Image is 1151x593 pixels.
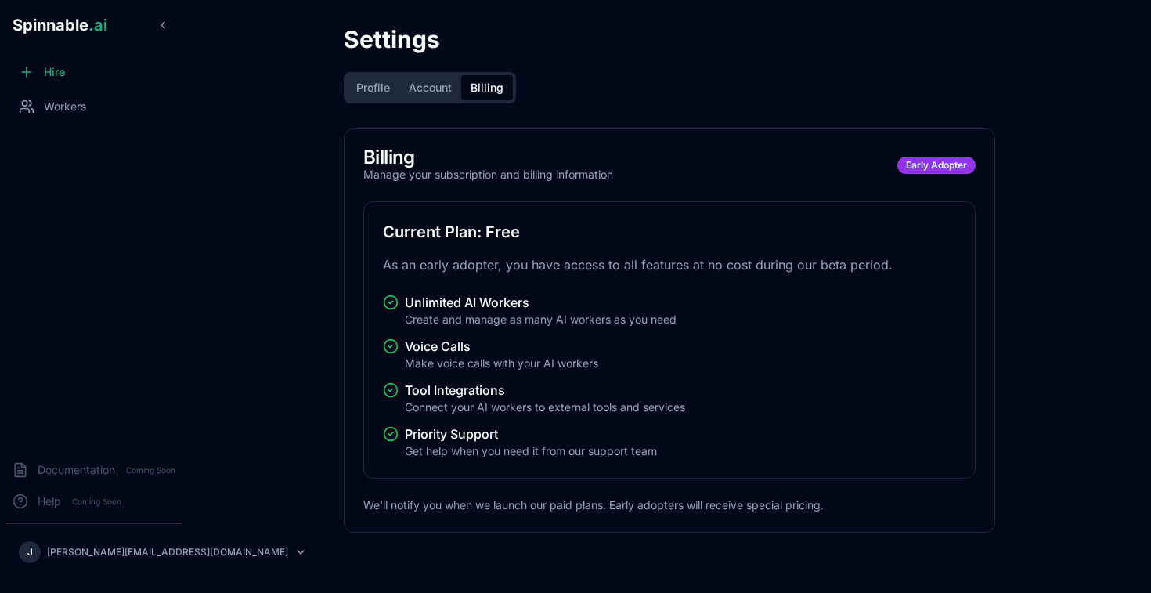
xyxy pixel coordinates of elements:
[44,64,65,80] span: Hire
[88,16,107,34] span: .ai
[405,443,657,459] p: Get help when you need it from our support team
[405,400,685,415] p: Connect your AI workers to external tools and services
[461,75,513,100] button: Billing
[399,75,461,100] button: Account
[47,546,288,559] p: [PERSON_NAME][EMAIL_ADDRESS][DOMAIN_NAME]
[347,75,399,100] button: Profile
[405,356,598,371] p: Make voice calls with your AI workers
[363,148,613,167] h3: Billing
[383,255,956,274] p: As an early adopter, you have access to all features at no cost during our beta period.
[383,221,956,243] h3: Current Plan: Free
[363,167,613,183] p: Manage your subscription and billing information
[121,463,180,478] span: Coming Soon
[67,494,126,509] span: Coming Soon
[13,537,175,568] button: J[PERSON_NAME][EMAIL_ADDRESS][DOMAIN_NAME]
[38,462,115,478] span: Documentation
[405,312,677,327] p: Create and manage as many AI workers as you need
[13,16,107,34] span: Spinnable
[344,25,995,53] h1: Settings
[405,337,598,356] p: Voice Calls
[405,425,657,443] p: Priority Support
[363,497,976,513] p: We'll notify you when we launch our paid plans. Early adopters will receive special pricing.
[38,494,61,509] span: Help
[27,546,33,559] span: J
[897,157,976,174] div: Early Adopter
[405,293,677,312] p: Unlimited AI Workers
[44,99,86,114] span: Workers
[405,381,685,400] p: Tool Integrations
